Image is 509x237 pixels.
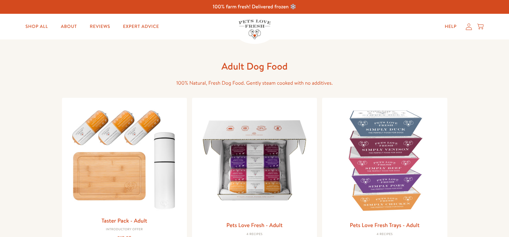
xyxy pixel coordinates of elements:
[226,221,283,229] a: Pets Love Fresh - Adult
[101,216,147,224] a: Taster Pack - Adult
[118,20,164,33] a: Expert Advice
[197,233,312,236] div: 4 Recipes
[67,228,182,232] div: Introductory Offer
[85,20,115,33] a: Reviews
[152,60,357,72] h1: Adult Dog Food
[327,103,442,217] img: Pets Love Fresh Trays - Adult
[350,221,419,229] a: Pets Love Fresh Trays - Adult
[197,103,312,217] img: Pets Love Fresh - Adult
[67,103,182,213] img: Taster Pack - Adult
[327,233,442,236] div: 4 Recipes
[56,20,82,33] a: About
[20,20,53,33] a: Shop All
[176,80,333,87] span: 100% Natural, Fresh Dog Food. Gently steam cooked with no additives.
[440,20,462,33] a: Help
[239,20,271,39] img: Pets Love Fresh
